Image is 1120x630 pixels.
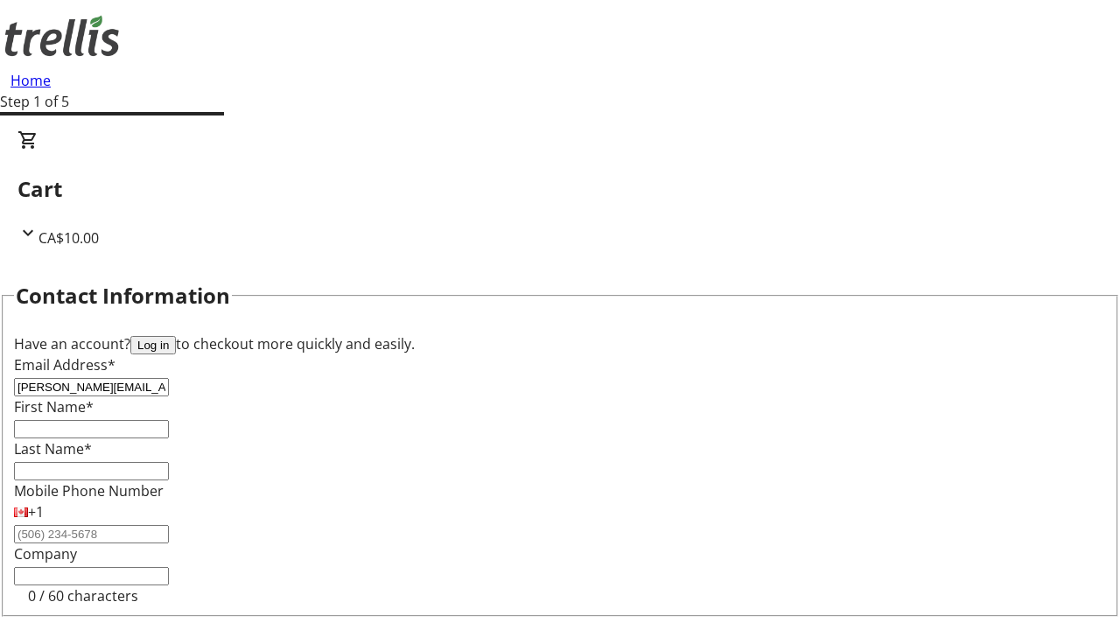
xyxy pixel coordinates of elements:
[14,397,94,416] label: First Name*
[14,544,77,563] label: Company
[14,525,169,543] input: (506) 234-5678
[17,173,1102,205] h2: Cart
[14,481,164,500] label: Mobile Phone Number
[28,586,138,605] tr-character-limit: 0 / 60 characters
[14,333,1106,354] div: Have an account? to checkout more quickly and easily.
[17,129,1102,248] div: CartCA$10.00
[38,228,99,248] span: CA$10.00
[14,355,115,374] label: Email Address*
[130,336,176,354] button: Log in
[16,280,230,311] h2: Contact Information
[14,439,92,458] label: Last Name*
